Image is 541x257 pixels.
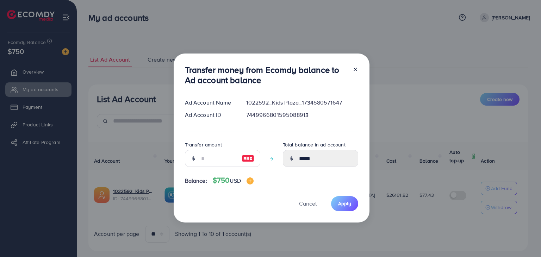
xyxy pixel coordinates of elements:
div: Ad Account Name [179,99,241,107]
label: Total balance in ad account [283,141,346,148]
span: Cancel [299,200,317,207]
iframe: Chat [511,225,536,252]
h4: $750 [213,176,254,185]
div: 7449966801595088913 [241,111,363,119]
h3: Transfer money from Ecomdy balance to Ad account balance [185,65,347,85]
span: Apply [338,200,351,207]
span: Balance: [185,177,207,185]
img: image [242,154,254,163]
button: Apply [331,196,358,211]
img: image [247,177,254,184]
button: Cancel [290,196,325,211]
span: USD [230,177,241,184]
div: 1022592_Kids Plaza_1734580571647 [241,99,363,107]
label: Transfer amount [185,141,222,148]
div: Ad Account ID [179,111,241,119]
